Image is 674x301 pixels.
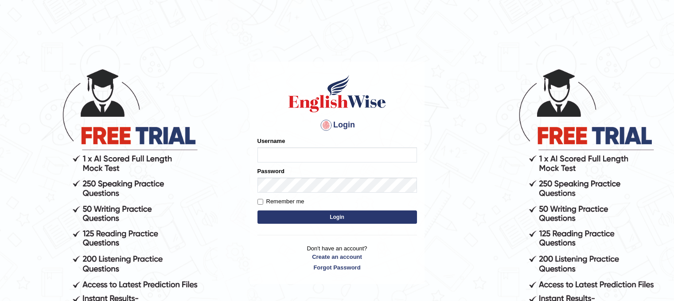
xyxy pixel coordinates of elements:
h4: Login [257,118,417,132]
a: Forgot Password [257,263,417,272]
input: Remember me [257,199,263,205]
img: Logo of English Wise sign in for intelligent practice with AI [287,74,388,114]
label: Remember me [257,197,304,206]
a: Create an account [257,253,417,261]
button: Login [257,210,417,224]
label: Username [257,137,285,145]
label: Password [257,167,284,175]
p: Don't have an account? [257,244,417,272]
